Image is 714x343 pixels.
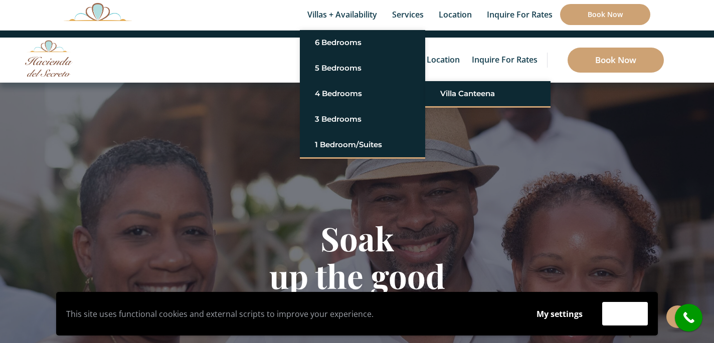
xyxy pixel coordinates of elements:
img: Awesome Logo [64,3,132,21]
a: 1 Bedroom/Suites [315,136,410,154]
a: Inquire for Rates [467,38,543,83]
a: 5 Bedrooms [315,59,410,77]
a: Villas + Availability [296,38,376,83]
a: Book Now [568,48,664,73]
i: call [677,306,700,329]
h1: Soak up the good [64,219,650,294]
a: Book Now [560,4,650,25]
button: My settings [527,302,592,325]
a: 3 Bedrooms [315,110,410,128]
button: Accept [602,302,648,325]
a: Villa Canteena [440,85,535,103]
a: call [675,304,702,331]
p: This site uses functional cookies and external scripts to improve your experience. [66,306,517,321]
img: Awesome Logo [25,40,73,77]
a: 6 Bedrooms [315,34,410,52]
a: 4 Bedrooms [315,85,410,103]
a: Location [422,38,465,83]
